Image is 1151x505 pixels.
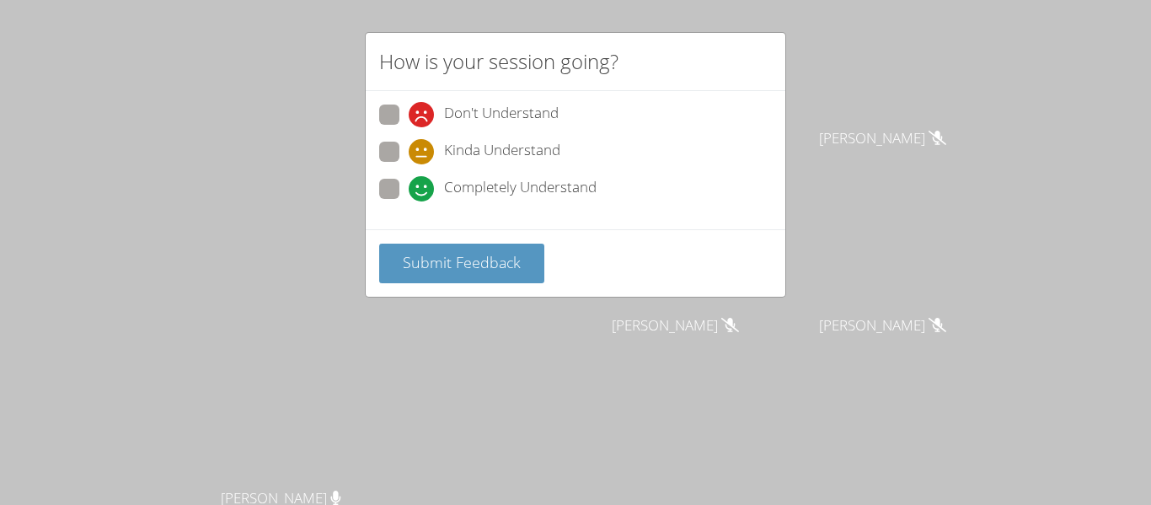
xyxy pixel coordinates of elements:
[444,102,559,127] span: Don't Understand
[379,244,544,283] button: Submit Feedback
[379,46,618,77] h2: How is your session going?
[444,139,560,164] span: Kinda Understand
[403,252,521,272] span: Submit Feedback
[444,176,597,201] span: Completely Understand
